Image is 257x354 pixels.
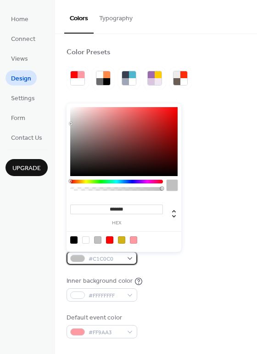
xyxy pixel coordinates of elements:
[6,110,31,125] a: Form
[130,236,137,244] div: rgb(255, 154, 163)
[70,236,78,244] div: rgb(0, 0, 0)
[12,164,41,173] span: Upgrade
[6,159,48,176] button: Upgrade
[118,236,125,244] div: rgb(208, 179, 23)
[67,48,111,57] div: Color Presets
[89,254,123,264] span: #C1C0C0
[6,51,34,66] a: Views
[11,94,35,103] span: Settings
[82,236,89,244] div: rgb(255, 255, 255)
[6,90,40,105] a: Settings
[11,74,31,84] span: Design
[89,328,123,337] span: #FF9AA3
[6,11,34,26] a: Home
[11,114,25,123] span: Form
[11,54,28,64] span: Views
[70,221,163,226] label: hex
[89,291,123,301] span: #FFFFFFFF
[6,130,48,145] a: Contact Us
[11,34,35,44] span: Connect
[94,236,101,244] div: rgb(193, 192, 192)
[67,276,133,286] div: Inner background color
[6,70,37,86] a: Design
[106,236,113,244] div: rgb(255, 3, 3)
[11,133,42,143] span: Contact Us
[11,15,28,24] span: Home
[67,313,135,323] div: Default event color
[6,31,41,46] a: Connect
